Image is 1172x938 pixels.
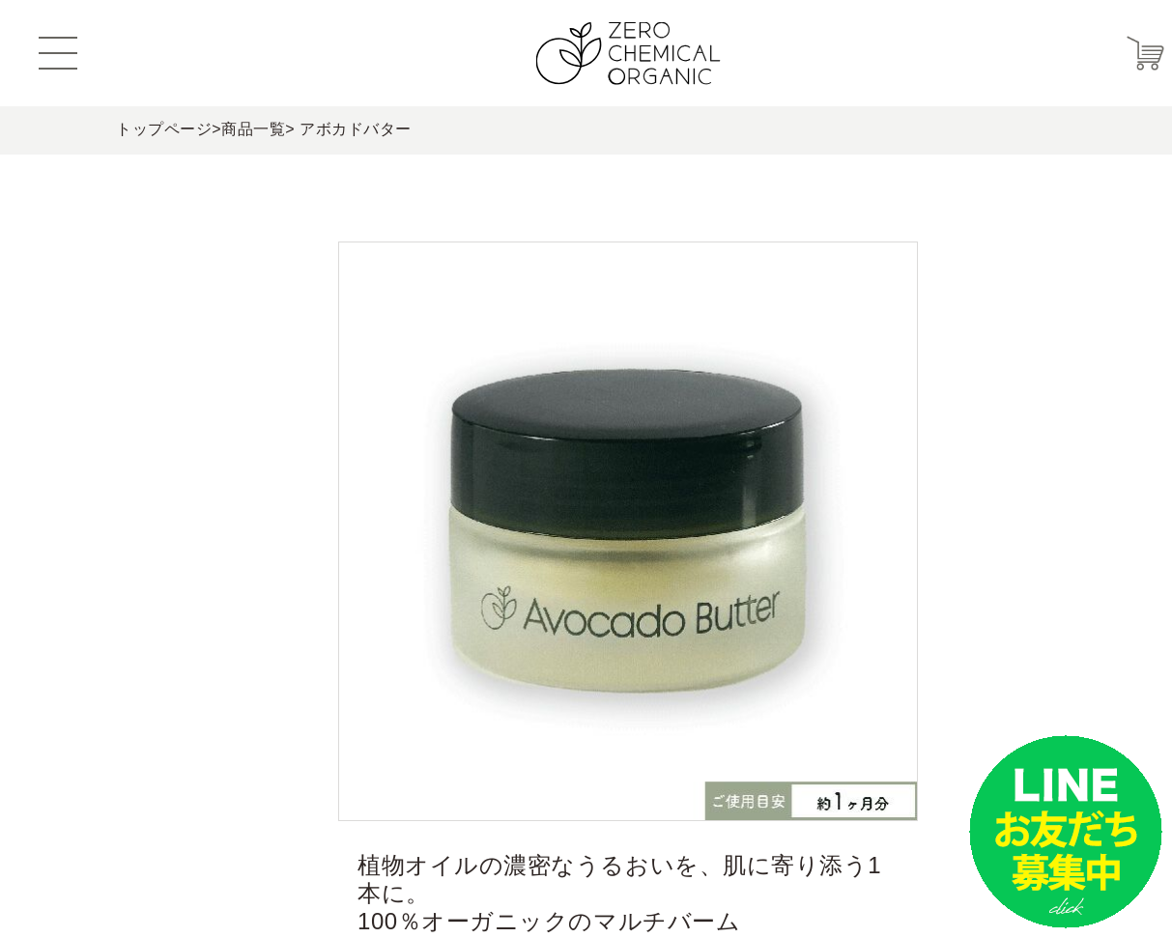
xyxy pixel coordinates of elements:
a: トップページ [116,121,212,137]
div: > > アボカドバター [116,106,1140,155]
img: small_line.png [969,735,1162,928]
img: ゼロケミカルオーガニックアボカドバター 15g [338,242,918,821]
img: カート [1127,37,1164,71]
a: 商品一覧 [221,121,285,137]
span: 植物オイルの濃密なうるおいを、肌に寄り添う1本に。 100％オーガニックのマルチバーム [357,852,899,935]
img: ZERO CHEMICAL ORGANIC [536,22,721,85]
